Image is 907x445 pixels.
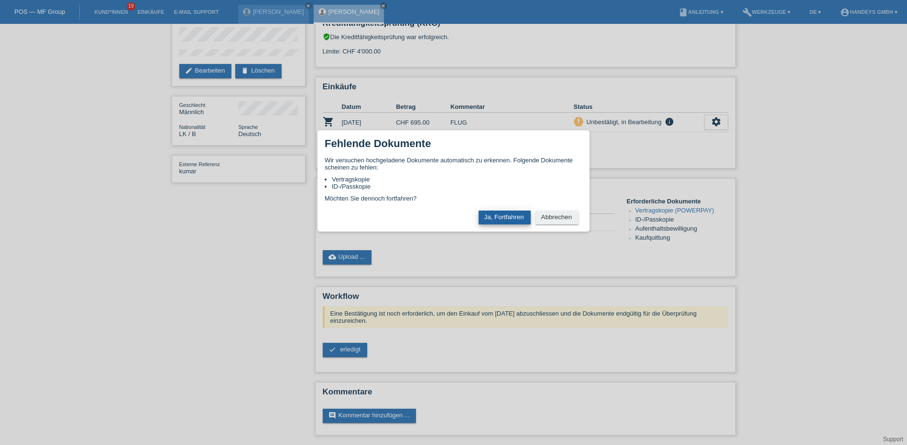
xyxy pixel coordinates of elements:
li: ID-/Passkopie [332,183,582,190]
button: Ja, Fortfahren [479,211,531,224]
button: Abbrechen [535,211,579,224]
li: Vertragskopie [332,176,582,183]
h1: Fehlende Dokumente [325,138,431,149]
div: Wir versuchen hochgeladene Dokumente automatisch zu erkennen. Folgende Dokumente scheinen zu fehl... [325,157,582,202]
